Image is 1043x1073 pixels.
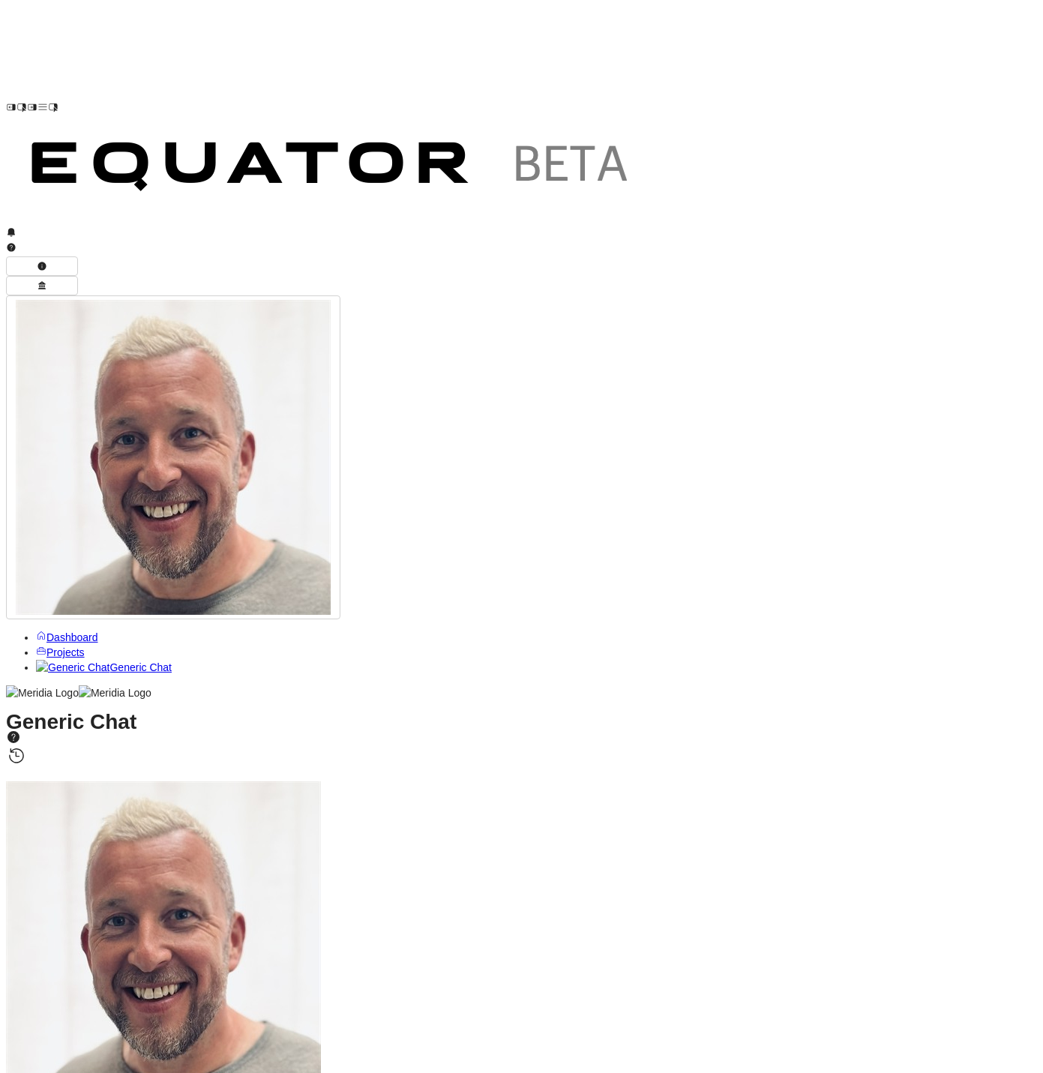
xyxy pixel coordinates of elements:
[6,715,1037,767] h1: Generic Chat
[36,631,98,643] a: Dashboard
[109,661,171,673] span: Generic Chat
[46,631,98,643] span: Dashboard
[46,646,85,658] span: Projects
[36,661,172,673] a: Generic ChatGeneric Chat
[36,660,109,675] img: Generic Chat
[6,685,79,700] img: Meridia Logo
[6,116,658,223] img: Customer Logo
[36,646,85,658] a: Projects
[16,300,331,615] img: Profile Icon
[58,6,711,112] img: Customer Logo
[79,685,151,700] img: Meridia Logo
